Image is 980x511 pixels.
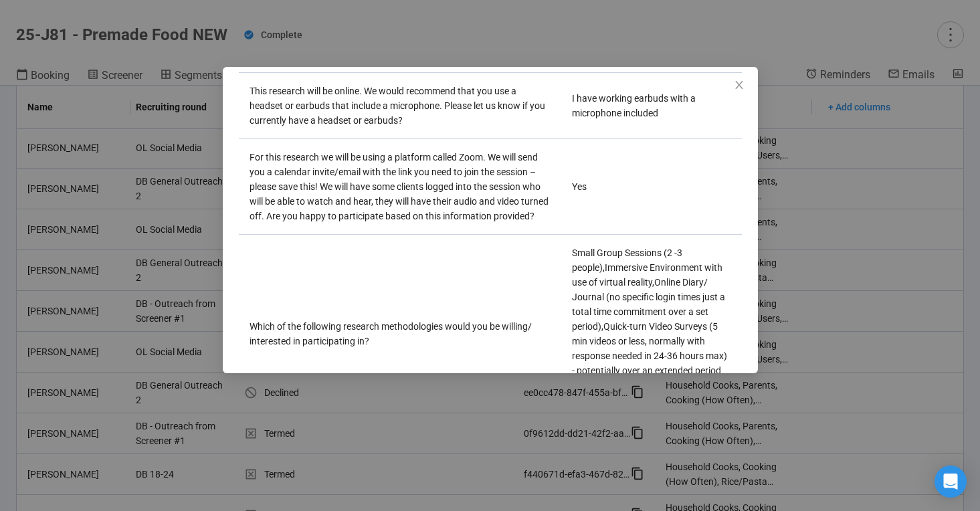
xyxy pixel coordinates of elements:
td: Small Group Sessions (2 -3 people) , Immersive Environment with use of virtual reality , Online D... [561,235,742,433]
td: For this research we will be using a platform called Zoom. We will send you a calendar invite/ema... [239,139,561,235]
td: Which of the following research methodologies would you be willing/ interested in participating in? [239,235,561,433]
span: close [734,80,745,90]
td: This research will be online. We would recommend that you use a headset or earbuds that include a... [239,73,561,139]
div: Open Intercom Messenger [935,466,967,498]
td: I have working earbuds with a microphone included [561,73,742,139]
td: Yes [561,139,742,235]
button: Close [732,78,747,93]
